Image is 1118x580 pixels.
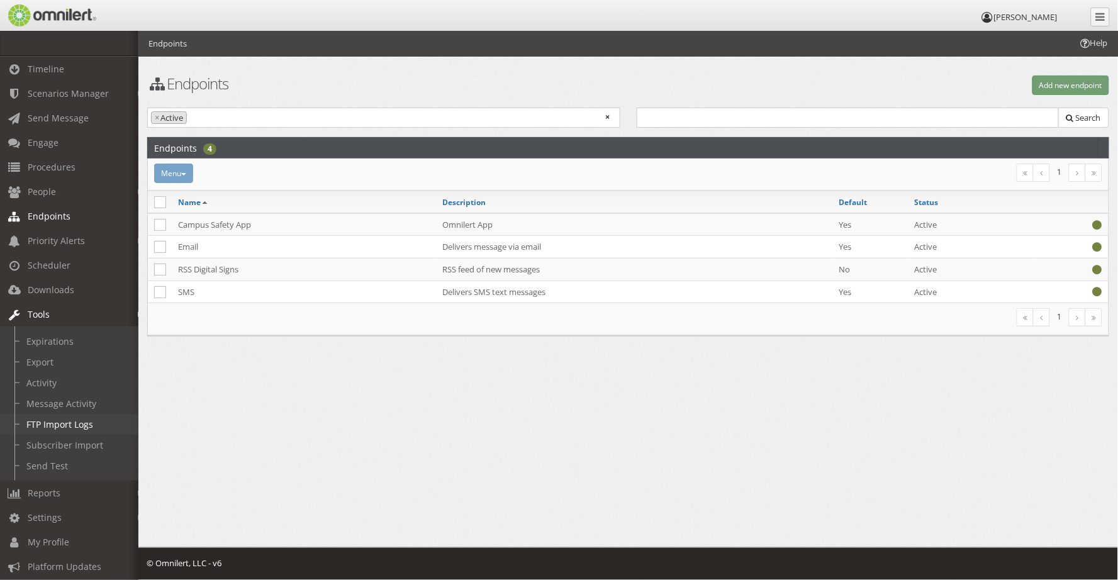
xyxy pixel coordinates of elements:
a: Name [178,197,201,208]
span: Endpoints [28,210,70,222]
a: Last [1085,164,1102,182]
span: Search [1076,112,1101,123]
a: Previous [1033,308,1050,326]
img: Omnilert [6,4,96,26]
td: Active [908,281,1033,303]
a: Collapse Menu [1091,8,1110,26]
td: RSS feed of new messages [436,258,832,281]
span: Help [28,9,54,20]
span: Scenarios Manager [28,87,109,99]
td: RSS Digital Signs [172,258,436,281]
span: Tools [28,308,50,320]
li: 1 [1050,164,1070,181]
td: Yes [832,213,908,236]
a: First [1017,164,1034,182]
span: Timeline [28,63,64,75]
td: Active [908,213,1033,236]
td: Active [908,236,1033,259]
a: Previous [1033,164,1050,182]
a: Description [442,197,486,208]
td: Email [172,236,436,259]
td: Yes [832,281,908,303]
span: Remove all items [606,111,610,123]
span: Priority Alerts [28,235,85,247]
td: Omnilert App [436,213,832,236]
td: Yes [832,236,908,259]
td: SMS [172,281,436,303]
span: Scheduler [28,259,70,271]
button: Search [1058,108,1109,128]
td: No [832,258,908,281]
span: Procedures [28,161,75,173]
span: Downloads [28,284,74,296]
span: Settings [28,511,62,523]
span: Engage [28,137,59,148]
span: Reports [28,487,60,499]
li: Endpoints [148,38,187,50]
span: × [155,112,159,124]
span: Platform Updates [28,560,101,572]
a: Next [1069,164,1086,182]
button: Add new endpoint [1032,75,1109,95]
a: Next [1069,308,1086,326]
h2: Endpoints [154,138,197,158]
span: People [28,186,56,198]
div: 4 [203,143,216,155]
a: Status [914,197,938,208]
td: Delivers SMS text messages [436,281,832,303]
h1: Endpoints [147,75,620,92]
li: Active [151,111,187,125]
span: [PERSON_NAME] [994,11,1058,23]
td: Active [908,258,1033,281]
a: First [1017,308,1034,326]
li: 1 [1050,308,1070,325]
td: Campus Safety App [172,213,436,236]
a: Default [839,197,867,208]
span: Help [1079,37,1108,49]
span: My Profile [28,536,69,548]
span: Send Message [28,112,89,124]
a: Last [1085,308,1102,326]
td: Delivers message via email [436,236,832,259]
span: © Omnilert, LLC - v6 [147,557,221,569]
